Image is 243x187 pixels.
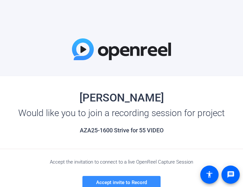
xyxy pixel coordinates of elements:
mat-icon: message [227,171,235,179]
span: Accept invite to Record [96,180,147,185]
mat-icon: accessibility [206,171,213,179]
img: OpenReel Logo [72,38,171,60]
